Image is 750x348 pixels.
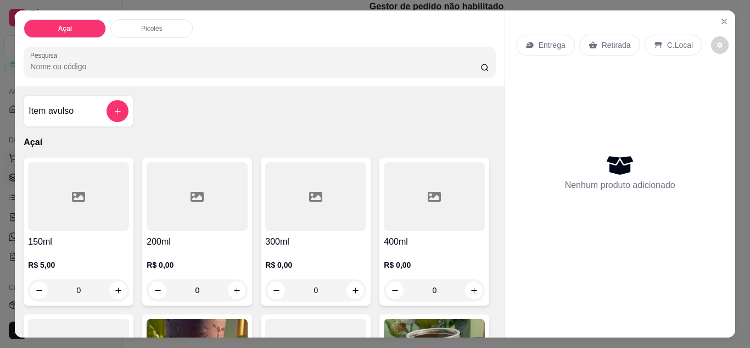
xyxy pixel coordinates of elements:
button: increase-product-quantity [346,281,364,299]
p: R$ 0,00 [265,259,366,270]
h4: 150ml [28,235,129,248]
p: C.Local [667,40,693,51]
p: Açaí [58,24,72,33]
h4: 200ml [147,235,248,248]
button: decrease-product-quantity [711,36,729,54]
p: R$ 0,00 [384,259,485,270]
button: increase-product-quantity [465,281,483,299]
button: increase-product-quantity [228,281,245,299]
p: Retirada [602,40,631,51]
button: decrease-product-quantity [386,281,404,299]
p: Picolés [141,24,163,33]
p: Nenhum produto adicionado [565,179,675,192]
h4: 300ml [265,235,366,248]
button: decrease-product-quantity [267,281,285,299]
p: Açaí [24,136,495,149]
label: Pesquisa [30,51,61,60]
input: Pesquisa [30,61,480,72]
h4: 400ml [384,235,485,248]
p: Entrega [539,40,566,51]
button: add-separate-item [107,100,128,122]
p: R$ 5,00 [28,259,129,270]
p: R$ 0,00 [147,259,248,270]
button: Close [715,13,733,30]
h4: Item avulso [29,104,74,118]
button: decrease-product-quantity [149,281,166,299]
